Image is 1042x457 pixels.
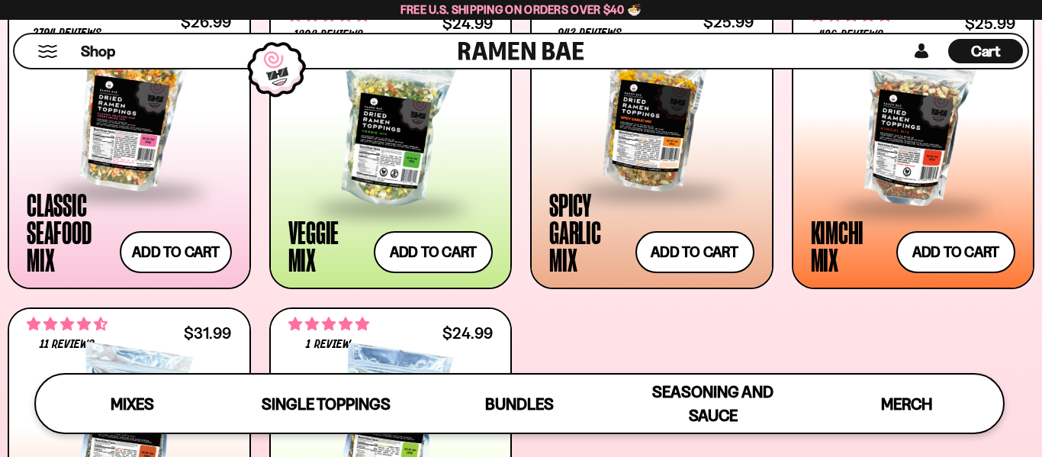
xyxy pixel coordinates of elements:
[809,375,1003,433] a: Merch
[896,231,1015,273] button: Add to cart
[549,191,628,273] div: Spicy Garlic Mix
[288,218,367,273] div: Veggie Mix
[111,394,154,414] span: Mixes
[400,2,642,17] span: Free U.S. Shipping on Orders over $40 🍜
[423,375,616,433] a: Bundles
[652,382,773,425] span: Seasoning and Sauce
[27,314,108,334] span: 4.64 stars
[616,375,810,433] a: Seasoning and Sauce
[81,39,115,63] a: Shop
[36,375,230,433] a: Mixes
[485,394,554,414] span: Bundles
[184,326,231,340] div: $31.99
[971,42,1001,60] span: Cart
[81,41,115,62] span: Shop
[37,45,58,58] button: Mobile Menu Trigger
[288,314,369,334] span: 5.00 stars
[262,394,391,414] span: Single Toppings
[230,375,423,433] a: Single Toppings
[442,326,493,340] div: $24.99
[374,231,493,273] button: Add to cart
[120,231,231,273] button: Add to cart
[881,394,932,414] span: Merch
[811,218,889,273] div: Kimchi Mix
[306,339,350,351] span: 1 review
[27,191,112,273] div: Classic Seafood Mix
[40,339,95,351] span: 11 reviews
[635,231,754,273] button: Add to cart
[948,34,1023,68] div: Cart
